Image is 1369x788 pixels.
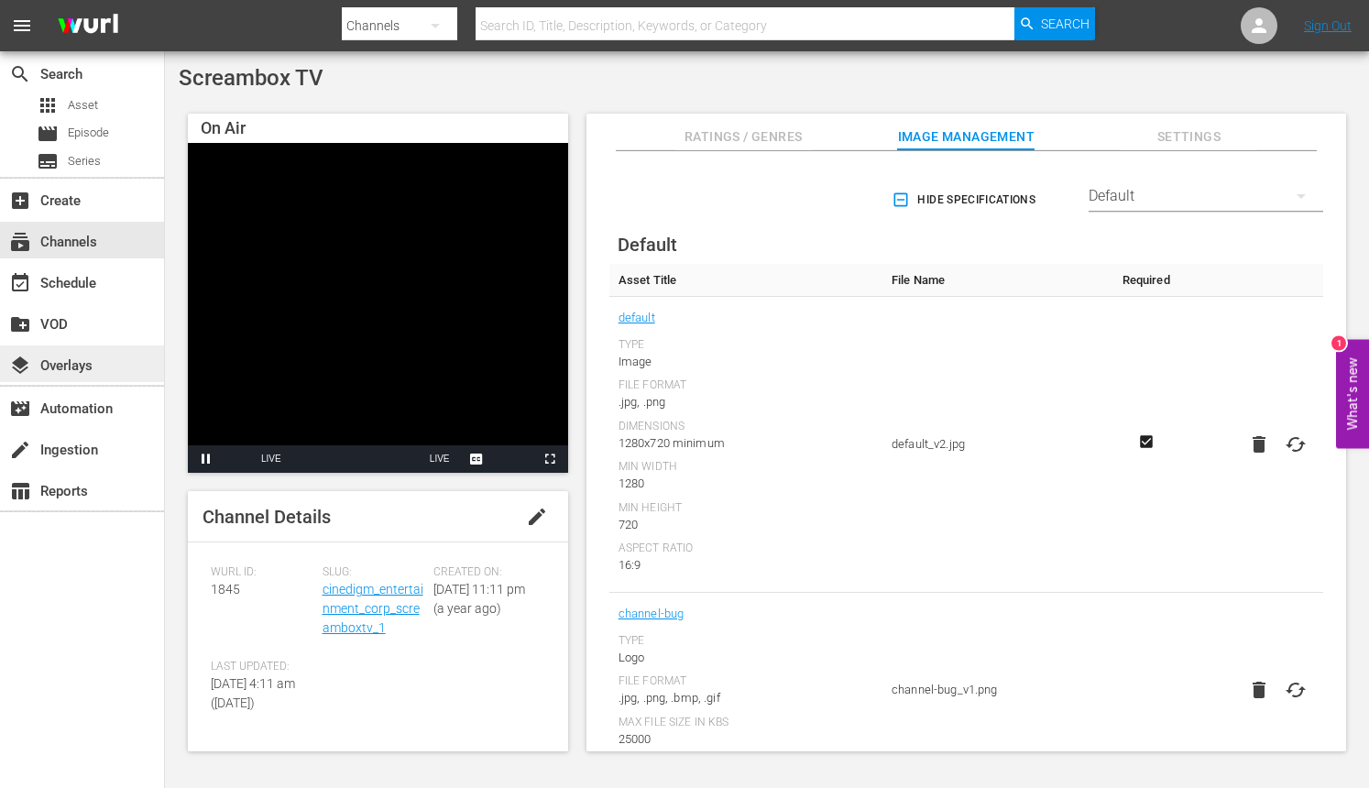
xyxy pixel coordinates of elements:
div: Video Player [188,143,568,473]
button: Hide Specifications [888,174,1043,225]
div: 720 [619,516,873,534]
th: Asset Title [609,264,882,297]
span: Search [1041,7,1090,40]
div: .jpg, .png, .bmp, .gif [619,689,873,707]
span: Asset [37,94,59,116]
button: Search [1014,7,1095,40]
span: Schedule [9,272,31,294]
div: Min Height [619,501,873,516]
span: Hide Specifications [895,191,1035,210]
th: File Name [882,264,1112,297]
span: Series [68,152,101,170]
button: edit [515,495,559,539]
span: Created On: [433,565,536,580]
span: Last Updated: [211,660,313,674]
span: [DATE] 4:11 am ([DATE]) [211,676,295,710]
span: Automation [9,398,31,420]
span: Slug: [323,565,425,580]
span: menu [11,15,33,37]
div: Aspect Ratio [619,542,873,556]
button: Fullscreen [531,445,568,473]
div: LIVE [261,445,281,473]
a: default [619,306,655,330]
svg: Required [1135,433,1157,450]
div: 1280 [619,475,873,493]
span: Channel Details [203,506,331,528]
span: VOD [9,313,31,335]
span: Asset [68,96,98,115]
span: edit [526,506,548,528]
div: File Format [619,674,873,689]
div: Dimensions [619,420,873,434]
span: Overlays [9,355,31,377]
span: Search [9,63,31,85]
span: Image Management [897,126,1035,148]
span: Reports [9,480,31,502]
span: Ingestion [9,439,31,461]
div: Type [619,338,873,353]
span: [DATE] 11:11 pm (a year ago) [433,582,525,616]
div: 1280x720 minimum [619,434,873,453]
button: Open Feedback Widget [1336,340,1369,449]
div: Logo [619,649,873,667]
td: default_v2.jpg [882,297,1112,593]
span: Create [9,190,31,212]
span: Settings [1120,126,1257,148]
th: Required [1112,264,1179,297]
button: Captions [458,445,495,473]
span: Screambox TV [179,65,323,91]
span: Episode [37,123,59,145]
div: .jpg, .png [619,393,873,411]
button: Seek to live, currently playing live [422,445,458,473]
span: Episode [68,124,109,142]
a: channel-bug [619,602,684,626]
span: LIVE [430,454,450,464]
div: File Format [619,378,873,393]
span: Series [37,150,59,172]
div: Max File Size In Kbs [619,716,873,730]
span: 1845 [211,582,240,596]
a: cinedigm_entertainment_corp_screamboxtv_1 [323,582,423,635]
span: Default [618,234,677,256]
span: On Air [201,118,246,137]
div: Default [1089,170,1323,222]
div: 16:9 [619,556,873,575]
span: Channels [9,231,31,253]
span: Wurl ID: [211,565,313,580]
span: Ratings / Genres [674,126,812,148]
div: 25000 [619,730,873,749]
img: ans4CAIJ8jUAAAAAAAAAAAAAAAAAAAAAAAAgQb4GAAAAAAAAAAAAAAAAAAAAAAAAJMjXAAAAAAAAAAAAAAAAAAAAAAAAgAT5G... [44,5,132,48]
div: 1 [1331,336,1346,351]
button: Picture-in-Picture [495,445,531,473]
div: Min Width [619,460,873,475]
div: Image [619,353,873,371]
button: Pause [188,445,225,473]
div: Type [619,634,873,649]
a: Sign Out [1304,18,1352,33]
